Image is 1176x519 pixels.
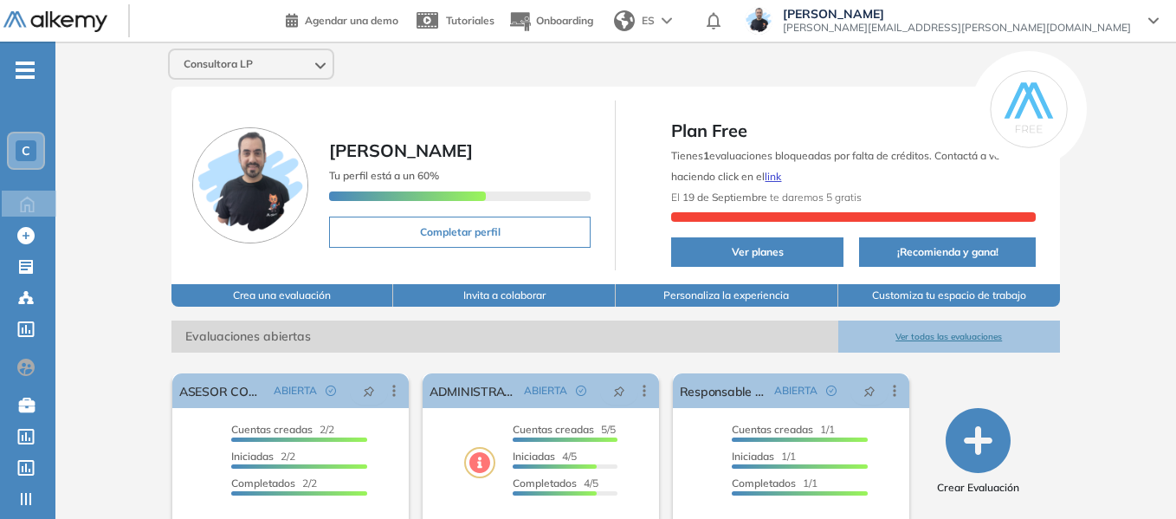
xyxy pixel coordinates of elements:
[703,149,709,162] b: 1
[838,284,1061,307] button: Customiza tu espacio de trabajo
[305,14,398,27] span: Agendar una demo
[826,386,837,396] span: check-circle
[600,377,638,405] button: pushpin
[536,14,593,27] span: Onboarding
[732,477,796,490] span: Completados
[1089,436,1176,519] iframe: Chat Widget
[850,377,888,405] button: pushpin
[732,423,813,436] span: Cuentas creadas
[286,9,398,29] a: Agendar una demo
[513,477,577,490] span: Completados
[231,477,317,490] span: 2/2
[614,10,635,31] img: world
[732,450,796,463] span: 1/1
[446,14,494,27] span: Tutoriales
[774,383,817,399] span: ABIERTA
[231,450,295,463] span: 2/2
[329,139,473,161] span: [PERSON_NAME]
[732,477,817,490] span: 1/1
[393,284,616,307] button: Invita a colaborar
[783,7,1131,21] span: [PERSON_NAME]
[613,384,625,398] span: pushpin
[192,127,308,243] img: Foto de perfil
[732,423,835,436] span: 1/1
[179,373,267,408] a: ASESOR COMERCIAL
[508,3,593,40] button: Onboarding
[616,284,838,307] button: Personaliza la experiencia
[682,191,767,204] b: 19 de Septiembre
[863,384,876,398] span: pushpin
[231,450,274,463] span: Iniciadas
[430,373,517,408] a: ADMINISTRATIVO CONTABLE
[671,149,1021,183] span: Tienes evaluaciones bloqueadas por falta de créditos. Contactá a ventas haciendo click en el
[671,118,1036,144] span: Plan Free
[680,373,767,408] a: Responsable de Calidad de Molino
[937,408,1019,496] button: Crear Evaluación
[576,386,586,396] span: check-circle
[513,423,616,436] span: 5/5
[524,383,567,399] span: ABIERTA
[326,386,336,396] span: check-circle
[642,13,655,29] span: ES
[513,450,555,463] span: Iniciadas
[662,17,672,24] img: arrow
[838,321,1061,353] button: Ver todas las evaluaciones
[363,384,375,398] span: pushpin
[732,450,774,463] span: Iniciadas
[937,480,1019,496] span: Crear Evaluación
[16,68,35,72] i: -
[231,423,313,436] span: Cuentas creadas
[513,477,598,490] span: 4/5
[231,477,295,490] span: Completados
[671,191,862,204] span: El te daremos 5 gratis
[22,144,30,158] span: C
[1089,436,1176,519] div: Widget de chat
[859,237,1036,267] button: ¡Recomienda y gana!
[329,217,591,248] button: Completar perfil
[274,383,317,399] span: ABIERTA
[671,237,843,267] button: Ver planes
[3,11,107,33] img: Logo
[513,423,594,436] span: Cuentas creadas
[171,321,838,353] span: Evaluaciones abiertas
[171,284,394,307] button: Crea una evaluación
[231,423,334,436] span: 2/2
[184,57,253,71] span: Consultora LP
[783,21,1131,35] span: [PERSON_NAME][EMAIL_ADDRESS][PERSON_NAME][DOMAIN_NAME]
[765,170,781,183] a: link
[513,450,577,463] span: 4/5
[350,377,388,405] button: pushpin
[329,169,439,182] span: Tu perfil está a un 60%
